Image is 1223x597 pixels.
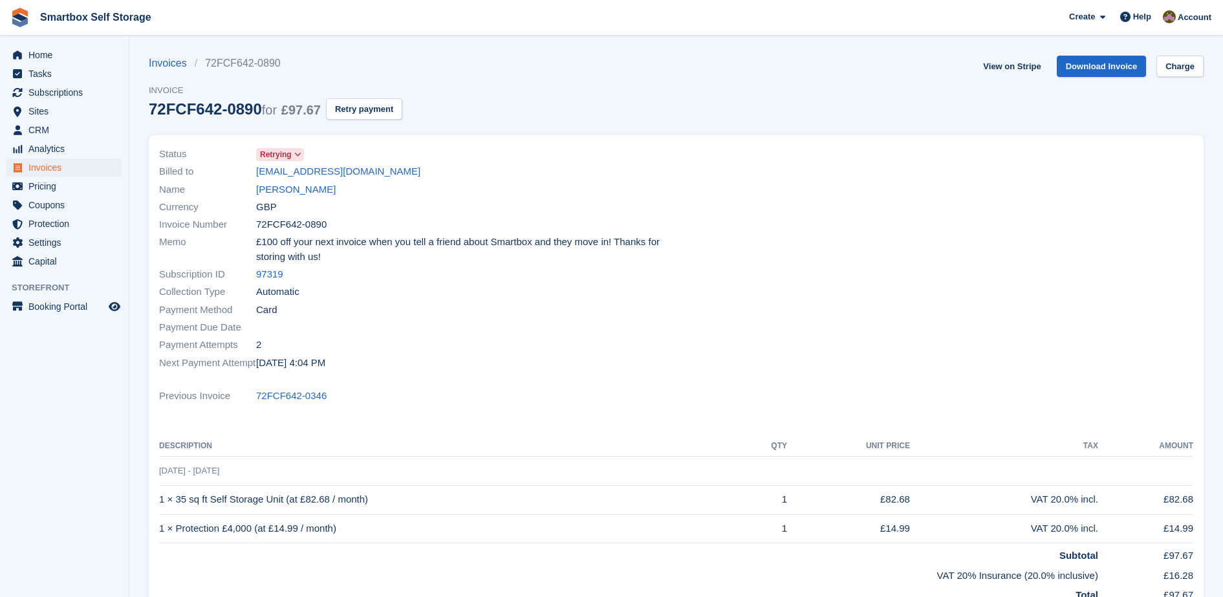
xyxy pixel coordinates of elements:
button: Retry payment [326,98,402,120]
span: Invoice Number [159,217,256,232]
a: Download Invoice [1057,56,1147,77]
span: Status [159,147,256,162]
a: menu [6,102,122,120]
span: Pricing [28,177,106,195]
span: Tasks [28,65,106,83]
span: Currency [159,200,256,215]
th: QTY [742,436,787,457]
a: menu [6,177,122,195]
span: Next Payment Attempt [159,356,256,371]
td: £14.99 [787,514,910,543]
span: Billed to [159,164,256,179]
th: Unit Price [787,436,910,457]
td: £97.67 [1098,543,1193,563]
a: menu [6,215,122,233]
a: View on Stripe [978,56,1046,77]
td: £16.28 [1098,563,1193,583]
div: VAT 20.0% incl. [910,521,1098,536]
a: menu [6,196,122,214]
a: Charge [1156,56,1204,77]
span: £100 off your next invoice when you tell a friend about Smartbox and they move in! Thanks for sto... [256,235,669,264]
th: Amount [1098,436,1193,457]
a: menu [6,121,122,139]
span: Booking Portal [28,298,106,316]
a: Retrying [256,147,304,162]
a: menu [6,46,122,64]
span: Invoices [28,158,106,177]
a: menu [6,252,122,270]
span: Subscriptions [28,83,106,102]
img: stora-icon-8386f47178a22dfd0bd8f6a31ec36ba5ce8667c1dd55bd0f319d3a0aa187defe.svg [10,8,30,27]
th: Description [159,436,742,457]
span: Payment Attempts [159,338,256,353]
span: for [262,103,277,117]
span: Payment Method [159,303,256,318]
span: Subscription ID [159,267,256,282]
a: Invoices [149,56,195,71]
a: 97319 [256,267,283,282]
span: Account [1178,11,1211,24]
span: Create [1069,10,1095,23]
td: 1 [742,485,787,514]
span: Invoice [149,84,402,97]
nav: breadcrumbs [149,56,402,71]
td: 1 × 35 sq ft Self Storage Unit (at £82.68 / month) [159,485,742,514]
td: 1 [742,514,787,543]
div: 72FCF642-0890 [149,100,321,118]
span: Protection [28,215,106,233]
a: 72FCF642-0346 [256,389,327,404]
a: menu [6,83,122,102]
td: 1 × Protection £4,000 (at £14.99 / month) [159,514,742,543]
a: menu [6,233,122,252]
span: 72FCF642-0890 [256,217,327,232]
span: Help [1133,10,1151,23]
a: Smartbox Self Storage [35,6,157,28]
td: £14.99 [1098,514,1193,543]
td: £82.68 [1098,485,1193,514]
span: Memo [159,235,256,264]
time: 2025-09-24 15:04:29 UTC [256,356,325,371]
span: 2 [256,338,261,353]
span: Storefront [12,281,129,294]
span: Payment Due Date [159,320,256,335]
a: Preview store [107,299,122,314]
a: menu [6,140,122,158]
a: menu [6,298,122,316]
th: Tax [910,436,1098,457]
span: Automatic [256,285,299,299]
div: VAT 20.0% incl. [910,492,1098,507]
a: menu [6,158,122,177]
strong: Subtotal [1059,550,1098,561]
span: Sites [28,102,106,120]
span: Analytics [28,140,106,158]
span: Card [256,303,277,318]
span: Name [159,182,256,197]
span: Coupons [28,196,106,214]
span: GBP [256,200,277,215]
a: [PERSON_NAME] [256,182,336,197]
span: Capital [28,252,106,270]
span: [DATE] - [DATE] [159,466,219,475]
span: Previous Invoice [159,389,256,404]
span: CRM [28,121,106,139]
a: [EMAIL_ADDRESS][DOMAIN_NAME] [256,164,420,179]
span: Settings [28,233,106,252]
span: £97.67 [281,103,321,117]
span: Home [28,46,106,64]
span: Collection Type [159,285,256,299]
td: VAT 20% Insurance (20.0% inclusive) [159,563,1098,583]
span: Retrying [260,149,292,160]
img: Kayleigh Devlin [1163,10,1176,23]
a: menu [6,65,122,83]
td: £82.68 [787,485,910,514]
